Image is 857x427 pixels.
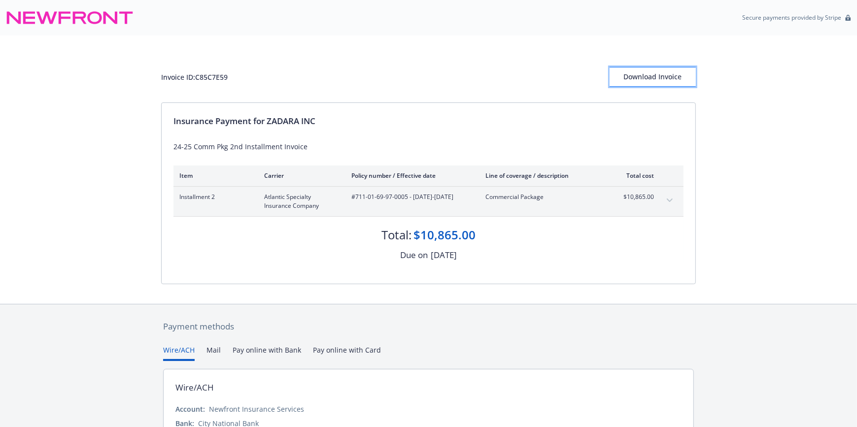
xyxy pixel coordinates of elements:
[351,171,470,180] div: Policy number / Effective date
[485,193,601,201] span: Commercial Package
[381,227,411,243] div: Total:
[173,187,684,216] div: Installment 2Atlantic Specialty Insurance Company#711-01-69-97-0005 - [DATE]-[DATE]Commercial Pac...
[264,193,336,210] span: Atlantic Specialty Insurance Company
[617,193,654,201] span: $10,865.00
[163,320,694,333] div: Payment methods
[264,171,336,180] div: Carrier
[610,67,696,86] div: Download Invoice
[173,115,684,128] div: Insurance Payment for ZADARA INC
[413,227,476,243] div: $10,865.00
[161,72,228,82] div: Invoice ID: C85C7E59
[179,193,248,201] span: Installment 2
[175,404,205,414] div: Account:
[233,345,301,361] button: Pay online with Bank
[662,193,678,208] button: expand content
[206,345,221,361] button: Mail
[400,249,428,262] div: Due on
[610,67,696,87] button: Download Invoice
[173,141,684,152] div: 24-25 Comm Pkg 2nd Installment Invoice
[617,171,654,180] div: Total cost
[431,249,457,262] div: [DATE]
[175,381,214,394] div: Wire/ACH
[313,345,381,361] button: Pay online with Card
[351,193,470,201] span: #711-01-69-97-0005 - [DATE]-[DATE]
[209,404,304,414] div: Newfront Insurance Services
[179,171,248,180] div: Item
[742,13,841,22] p: Secure payments provided by Stripe
[485,171,601,180] div: Line of coverage / description
[163,345,195,361] button: Wire/ACH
